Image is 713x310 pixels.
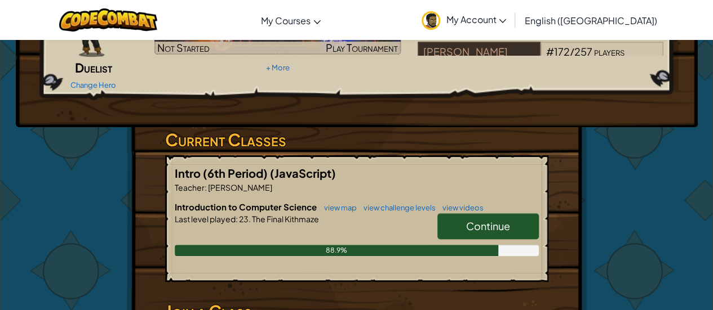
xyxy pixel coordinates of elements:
a: English ([GEOGRAPHIC_DATA]) [519,5,662,35]
span: My Courses [261,15,311,26]
span: 257 [574,45,592,58]
span: : [236,214,238,224]
a: view videos [437,203,484,212]
a: Change Hero [70,80,116,89]
span: : [205,182,207,192]
span: # [546,45,554,58]
span: Intro (6th Period) [175,166,270,180]
h3: Current Classes [165,127,548,152]
a: view challenge levels [358,203,436,212]
span: Continue [466,219,510,232]
span: 23. [238,214,251,224]
a: [PERSON_NAME]#172/257players [418,52,664,65]
a: + More [265,63,289,72]
span: Not Started [157,41,210,54]
span: 172 [554,45,570,58]
span: Teacher [175,182,205,192]
img: avatar [422,11,440,30]
span: Last level played [175,214,236,224]
span: The Final Kithmaze [251,214,319,224]
span: Duelist [75,60,112,75]
span: English ([GEOGRAPHIC_DATA]) [524,15,657,26]
div: [PERSON_NAME] [418,42,541,63]
img: CodeCombat logo [59,8,158,32]
span: My Account [446,14,506,25]
span: (JavaScript) [270,166,336,180]
a: My Courses [255,5,326,35]
span: Introduction to Computer Science [175,201,318,212]
span: Play Tournament [326,41,398,54]
span: / [570,45,574,58]
a: view map [318,203,357,212]
span: [PERSON_NAME] [207,182,272,192]
a: My Account [416,2,512,38]
span: players [594,45,625,58]
div: 88.9% [175,245,498,256]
